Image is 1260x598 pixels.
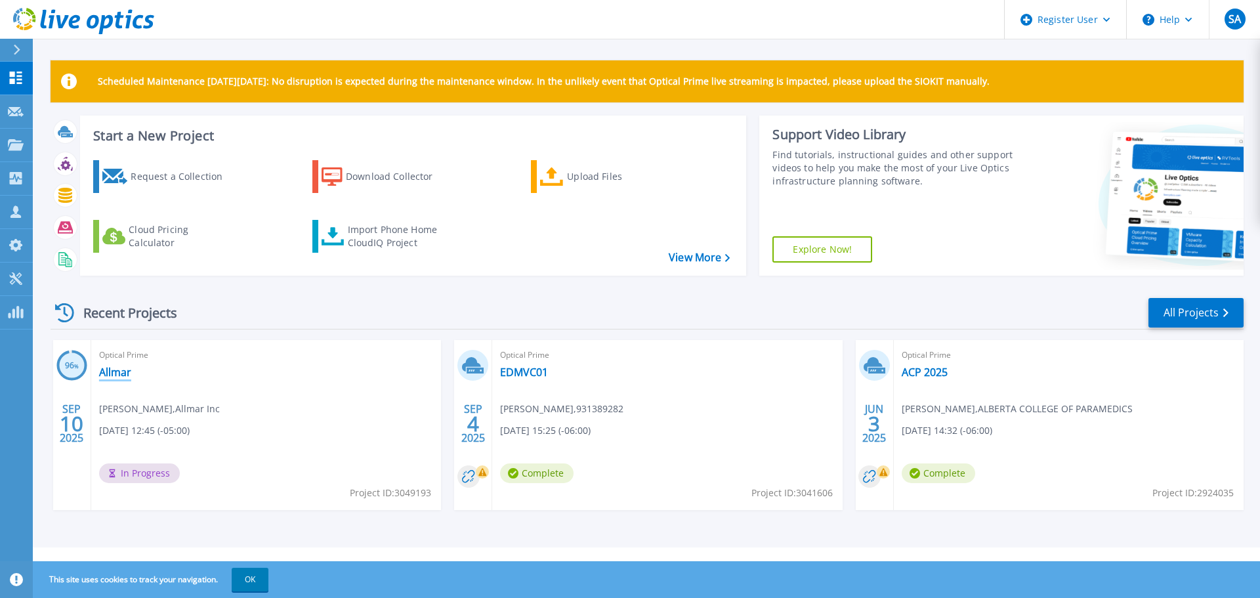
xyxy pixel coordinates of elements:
span: % [74,362,79,370]
div: Request a Collection [131,163,236,190]
a: EDMVC01 [500,366,548,379]
div: SEP 2025 [461,400,486,448]
div: SEP 2025 [59,400,84,448]
div: Download Collector [346,163,451,190]
a: Request a Collection [93,160,240,193]
button: OK [232,568,268,591]
span: [PERSON_NAME] , 931389282 [500,402,623,416]
a: View More [669,251,730,264]
span: In Progress [99,463,180,483]
span: 3 [868,418,880,429]
div: Support Video Library [772,126,1019,143]
span: Complete [902,463,975,483]
a: Download Collector [312,160,459,193]
a: Explore Now! [772,236,872,263]
div: Recent Projects [51,297,195,329]
a: ACP 2025 [902,366,948,379]
a: Allmar [99,366,131,379]
span: 10 [60,418,83,429]
span: [DATE] 14:32 (-06:00) [902,423,992,438]
span: SA [1228,14,1241,24]
a: Upload Files [531,160,677,193]
span: Optical Prime [99,348,433,362]
p: Scheduled Maintenance [DATE][DATE]: No disruption is expected during the maintenance window. In t... [98,76,990,87]
span: [DATE] 12:45 (-05:00) [99,423,190,438]
span: Project ID: 3049193 [350,486,431,500]
div: JUN 2025 [862,400,887,448]
h3: Start a New Project [93,129,730,143]
div: Find tutorials, instructional guides and other support videos to help you make the most of your L... [772,148,1019,188]
span: Optical Prime [500,348,834,362]
span: Optical Prime [902,348,1236,362]
span: 4 [467,418,479,429]
span: [PERSON_NAME] , Allmar Inc [99,402,220,416]
span: Complete [500,463,574,483]
span: Project ID: 3041606 [751,486,833,500]
a: All Projects [1148,298,1244,328]
div: Cloud Pricing Calculator [129,223,234,249]
span: Project ID: 2924035 [1152,486,1234,500]
span: [PERSON_NAME] , ALBERTA COLLEGE OF PARAMEDICS [902,402,1133,416]
span: This site uses cookies to track your navigation. [36,568,268,591]
div: Upload Files [567,163,672,190]
div: Import Phone Home CloudIQ Project [348,223,450,249]
span: [DATE] 15:25 (-06:00) [500,423,591,438]
h3: 96 [56,358,87,374]
a: Cloud Pricing Calculator [93,220,240,253]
